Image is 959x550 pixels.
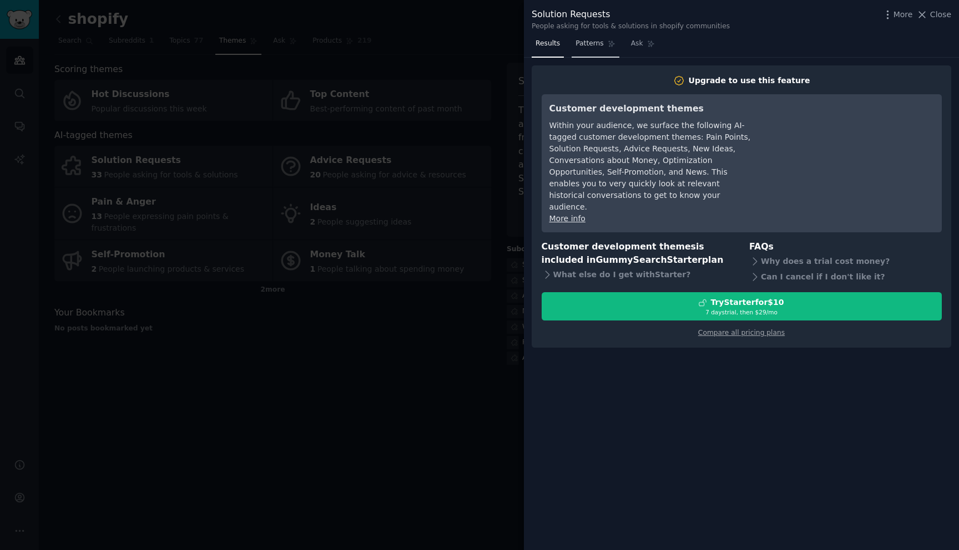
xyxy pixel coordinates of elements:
button: TryStarterfor$107 daystrial, then $29/mo [542,292,942,320]
div: Why does a trial cost money? [749,253,942,269]
div: Try Starter for $10 [710,297,784,308]
div: What else do I get with Starter ? [542,267,734,283]
span: Close [930,9,951,21]
a: Results [532,35,564,58]
a: Compare all pricing plans [698,329,785,337]
div: Solution Requests [532,8,730,22]
span: GummySearch Starter [595,254,701,265]
a: Patterns [572,35,619,58]
div: People asking for tools & solutions in shopify communities [532,22,730,32]
span: Ask [631,39,643,49]
a: More info [549,214,586,223]
span: Patterns [576,39,603,49]
h3: Customer development themes is included in plan [542,240,734,267]
h3: Customer development themes [549,102,752,116]
iframe: YouTube video player [768,102,934,185]
div: Upgrade to use this feature [689,75,810,86]
a: Ask [627,35,659,58]
span: Results [536,39,560,49]
button: More [882,9,913,21]
h3: FAQs [749,240,942,254]
button: Close [916,9,951,21]
div: Within your audience, we surface the following AI-tagged customer development themes: Pain Points... [549,120,752,213]
div: 7 days trial, then $ 29 /mo [542,308,941,316]
span: More [894,9,913,21]
div: Can I cancel if I don't like it? [749,269,942,284]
